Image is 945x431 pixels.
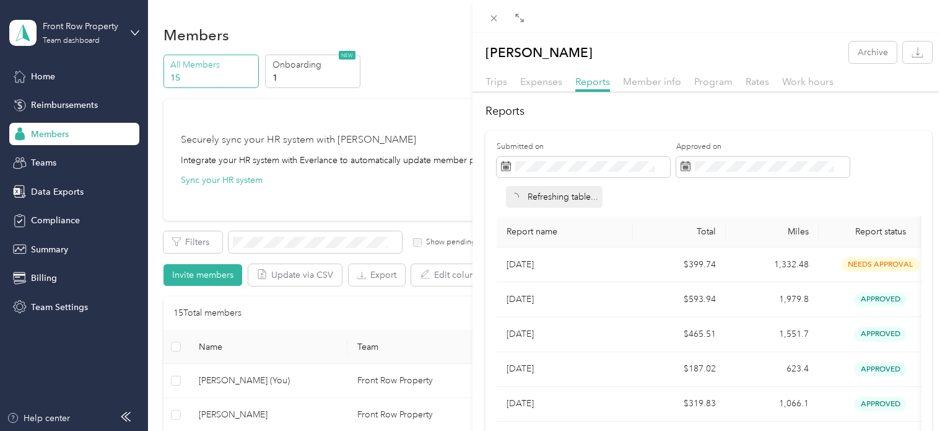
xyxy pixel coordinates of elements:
td: $319.83 [633,387,726,422]
h2: Reports [486,103,932,120]
td: $465.51 [633,317,726,352]
div: Miles [736,226,809,237]
div: Refreshing table... [506,186,603,208]
span: Work hours [782,76,834,87]
iframe: Everlance-gr Chat Button Frame [876,362,945,431]
td: $187.02 [633,352,726,387]
td: 1,332.48 [726,247,819,282]
span: approved [854,362,907,376]
span: Reports [575,76,610,87]
td: 1,066.1 [726,387,819,422]
span: Trips [486,76,507,87]
td: 1,551.7 [726,317,819,352]
td: 623.4 [726,352,819,387]
p: [PERSON_NAME] [486,42,593,63]
span: Member info [623,76,681,87]
label: Submitted on [497,141,670,153]
td: $593.94 [633,282,726,317]
p: [DATE] [507,327,623,341]
span: Report status [829,226,933,237]
span: needs approval [842,257,920,272]
div: Total [643,226,716,237]
button: Archive [849,42,897,63]
span: approved [854,327,907,341]
span: Expenses [520,76,562,87]
th: Report name [497,216,633,247]
p: [DATE] [507,362,623,376]
label: Approved on [676,141,850,153]
p: [DATE] [507,397,623,411]
td: 1,979.8 [726,282,819,317]
p: [DATE] [507,293,623,306]
p: [DATE] [507,258,623,272]
span: approved [854,397,907,411]
span: Rates [746,76,769,87]
span: Program [694,76,733,87]
td: $399.74 [633,247,726,282]
span: approved [854,292,907,306]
